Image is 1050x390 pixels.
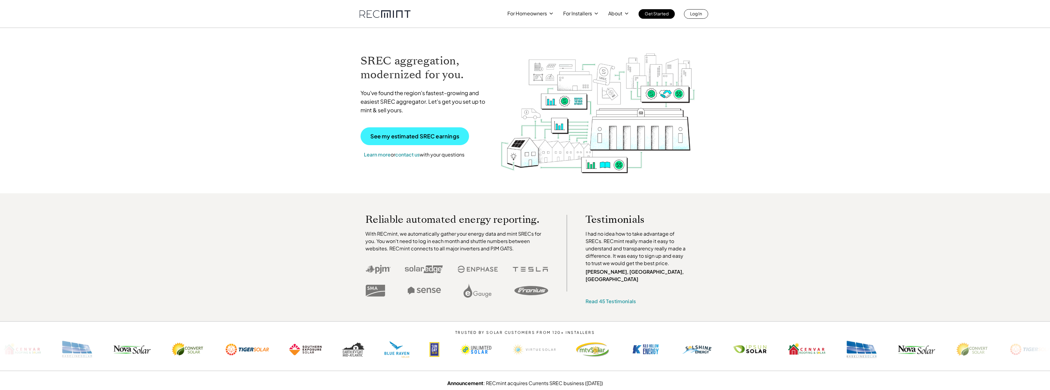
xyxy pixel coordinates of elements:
[586,298,636,304] a: Read 45 Testimonials
[563,9,592,18] p: For Installers
[395,151,420,158] a: contact us
[361,127,469,145] a: See my estimated SREC earnings
[365,215,548,224] p: Reliable automated energy reporting.
[586,215,677,224] p: Testimonials
[370,133,459,139] p: See my estimated SREC earnings
[586,268,689,283] p: [PERSON_NAME], [GEOGRAPHIC_DATA], [GEOGRAPHIC_DATA]
[586,230,689,267] p: I had no idea how to take advantage of SRECs. RECmint really made it easy to understand and trans...
[437,330,613,335] p: TRUSTED BY SOLAR CUSTOMERS FROM 120+ INSTALLERS
[639,9,675,19] a: Get Started
[447,380,603,386] a: Announcement: RECmint acquires Currents SREC business ([DATE])
[507,9,547,18] p: For Homeowners
[361,151,468,159] p: or with your questions
[447,380,483,386] strong: Announcement
[690,9,702,18] p: Log In
[361,54,491,82] h1: SREC aggregation, modernized for you.
[645,9,669,18] p: Get Started
[500,37,696,175] img: RECmint value cycle
[364,151,391,158] a: Learn more
[361,89,491,114] p: You've found the region's fastest-growing and easiest SREC aggregator. Let's get you set up to mi...
[684,9,708,19] a: Log In
[365,230,548,252] p: With RECmint, we automatically gather your energy data and mint SRECs for you. You won't need to ...
[608,9,622,18] p: About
